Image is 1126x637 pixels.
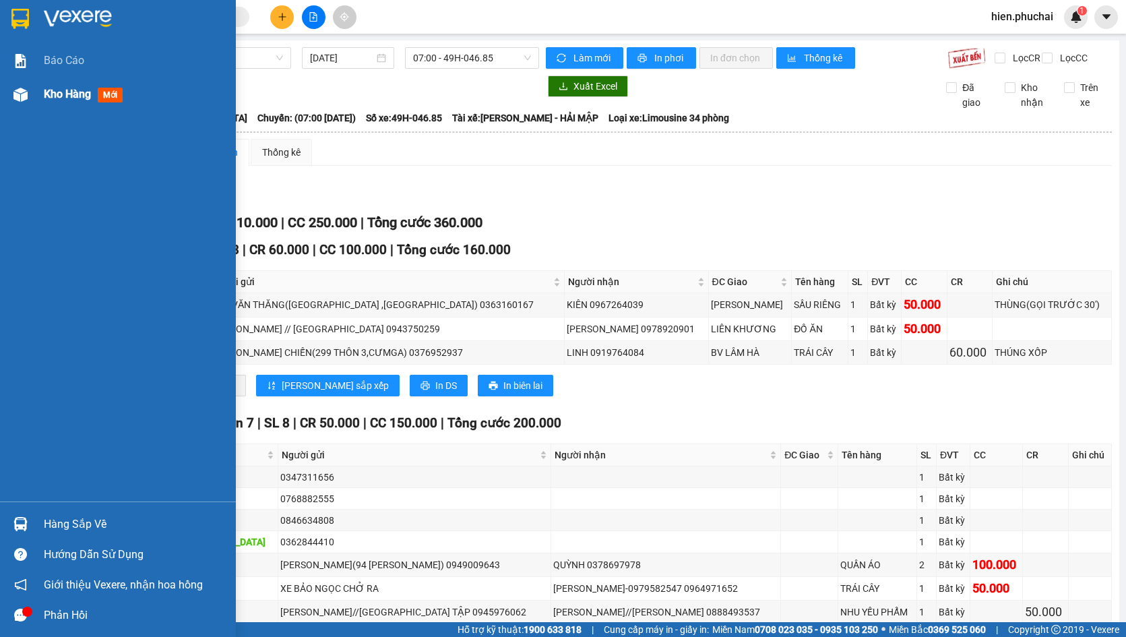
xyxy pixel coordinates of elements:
div: KIÊN 0967264039 [567,297,706,312]
span: file-add [309,12,318,22]
div: [PERSON_NAME]//[PERSON_NAME] 0888493537 [553,605,779,619]
span: CC 100.000 [319,242,387,257]
div: Thống kê [262,145,301,160]
div: BV LÂM HÀ [711,345,790,360]
span: sync [557,53,568,64]
div: Bất kỳ [939,513,968,528]
img: logo-vxr [11,9,29,29]
button: aim [333,5,356,29]
span: | [293,415,296,431]
div: [PERSON_NAME] [711,297,790,312]
img: warehouse-icon [13,88,28,102]
div: LINH 0919764084 [567,345,706,360]
div: 1 [919,513,934,528]
th: SL [848,271,868,293]
span: | [996,622,998,637]
span: Tài xế: [PERSON_NAME] - HẢI MẬP [452,111,598,125]
span: | [257,415,261,431]
span: question-circle [14,548,27,561]
div: 1 [919,581,934,596]
span: Tổng cước 200.000 [447,415,561,431]
span: Chuyến: (07:00 [DATE]) [257,111,356,125]
span: Đã giao [957,80,995,110]
div: TRÁI CÂY [794,345,846,360]
span: Lọc CC [1055,51,1090,65]
span: | [313,242,316,257]
button: printerIn DS [410,375,468,396]
span: | [363,415,367,431]
div: XE BẢO NGỌC CHỞ RA [280,581,549,596]
div: Bất kỳ [870,297,899,312]
img: 9k= [947,47,986,69]
span: Tổng cước 360.000 [367,214,482,231]
button: In đơn chọn [699,47,773,69]
div: Bất kỳ [939,491,968,506]
button: file-add [302,5,325,29]
th: ĐVT [937,444,970,466]
div: Bất kỳ [939,557,968,572]
div: [PERSON_NAME] // [GEOGRAPHIC_DATA] 0943750259 [210,322,562,336]
button: printerIn biên lai [478,375,553,396]
button: printerIn phơi [627,47,696,69]
span: sort-ascending [267,381,276,392]
span: Loại xe: Limousine 34 phòng [608,111,729,125]
button: sort-ascending[PERSON_NAME] sắp xếp [256,375,400,396]
th: CC [970,444,1023,466]
span: Miền Nam [712,622,878,637]
span: 1 [1080,6,1084,16]
span: | [243,242,246,257]
span: Người nhận [555,448,768,462]
th: ĐVT [868,271,902,293]
div: SẦM VĂN THĂNG([GEOGRAPHIC_DATA] ,[GEOGRAPHIC_DATA]) 0363160167 [210,297,562,312]
div: 1 [919,535,934,549]
span: In biên lai [503,378,542,393]
th: Ghi chú [1069,444,1112,466]
div: ĐỒ ĂN [794,322,846,336]
div: Bất kỳ [870,322,899,336]
div: Hướng dẫn sử dụng [44,545,226,565]
span: | [361,214,364,231]
span: Giới thiệu Vexere, nhận hoa hồng [44,576,203,593]
div: 2 [919,557,934,572]
span: aim [340,12,349,22]
div: 1 [850,297,865,312]
sup: 1 [1077,6,1087,16]
div: Bất kỳ [939,535,968,549]
input: 15/09/2025 [310,51,374,65]
span: [PERSON_NAME] sắp xếp [282,378,389,393]
span: Cung cấp máy in - giấy in: [604,622,709,637]
span: SL 8 [264,415,290,431]
img: solution-icon [13,54,28,68]
span: Kho nhận [1015,80,1053,110]
div: TRÁI CÂY [840,581,914,596]
span: printer [637,53,649,64]
span: 07:00 - 49H-046.85 [413,48,531,68]
span: Xuất Excel [573,79,617,94]
span: CC 250.000 [288,214,357,231]
span: | [441,415,444,431]
span: CR 60.000 [249,242,309,257]
span: Người gửi [212,274,551,289]
span: Đơn 7 [218,415,254,431]
img: warehouse-icon [13,517,28,531]
span: Thống kê [804,51,844,65]
div: [PERSON_NAME](94 [PERSON_NAME]) 0949009643 [280,557,549,572]
div: 0768882555 [280,491,549,506]
span: caret-down [1100,11,1113,23]
span: In phơi [654,51,685,65]
span: download [559,82,568,92]
div: 0846634808 [280,513,549,528]
th: CR [1023,444,1068,466]
span: | [281,214,284,231]
span: Trên xe [1075,80,1113,110]
span: Miền Bắc [889,622,986,637]
span: | [592,622,594,637]
div: 50.000 [904,295,944,314]
span: ĐC Giao [712,274,778,289]
button: plus [270,5,294,29]
div: Phản hồi [44,605,226,626]
span: Kho hàng [44,88,91,100]
div: 50.000 [1025,603,1065,621]
div: 1 [919,491,934,506]
div: 0347311656 [280,470,549,485]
